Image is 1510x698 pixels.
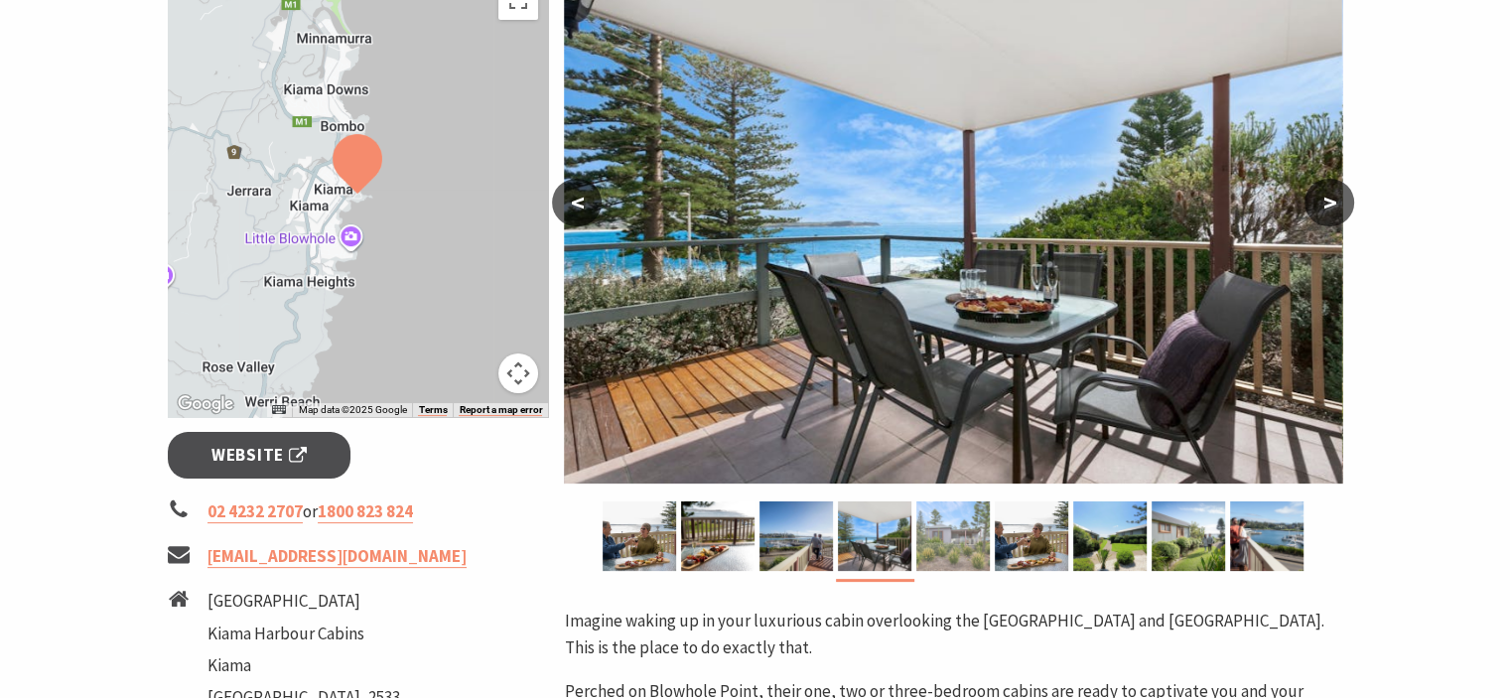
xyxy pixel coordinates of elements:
[418,404,447,416] a: Terms (opens in new tab)
[168,498,549,525] li: or
[1073,501,1147,571] img: Kiama Harbour Cabins
[207,652,400,679] li: Kiama
[211,442,307,469] span: Website
[207,588,400,615] li: [GEOGRAPHIC_DATA]
[173,391,238,417] a: Open this area in Google Maps (opens a new window)
[168,432,351,479] a: Website
[207,500,303,523] a: 02 4232 2707
[995,501,1068,571] img: Couple toast
[498,353,538,393] button: Map camera controls
[459,404,542,416] a: Report a map error
[318,500,413,523] a: 1800 823 824
[681,501,755,571] img: Deck ocean view
[298,404,406,415] span: Map data ©2025 Google
[603,501,676,571] img: Couple toast
[916,501,990,571] img: Exterior at Kiama Harbour Cabins
[552,179,602,226] button: <
[564,608,1342,661] p: Imagine waking up in your luxurious cabin overlooking the [GEOGRAPHIC_DATA] and [GEOGRAPHIC_DATA]...
[272,403,286,417] button: Keyboard shortcuts
[1304,179,1354,226] button: >
[759,501,833,571] img: Large deck harbour
[173,391,238,417] img: Google
[1152,501,1225,571] img: Side cabin
[1230,501,1304,571] img: Large deck, harbour views, couple
[207,621,400,647] li: Kiama Harbour Cabins
[207,545,467,568] a: [EMAIL_ADDRESS][DOMAIN_NAME]
[838,501,911,571] img: Private balcony, ocean views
